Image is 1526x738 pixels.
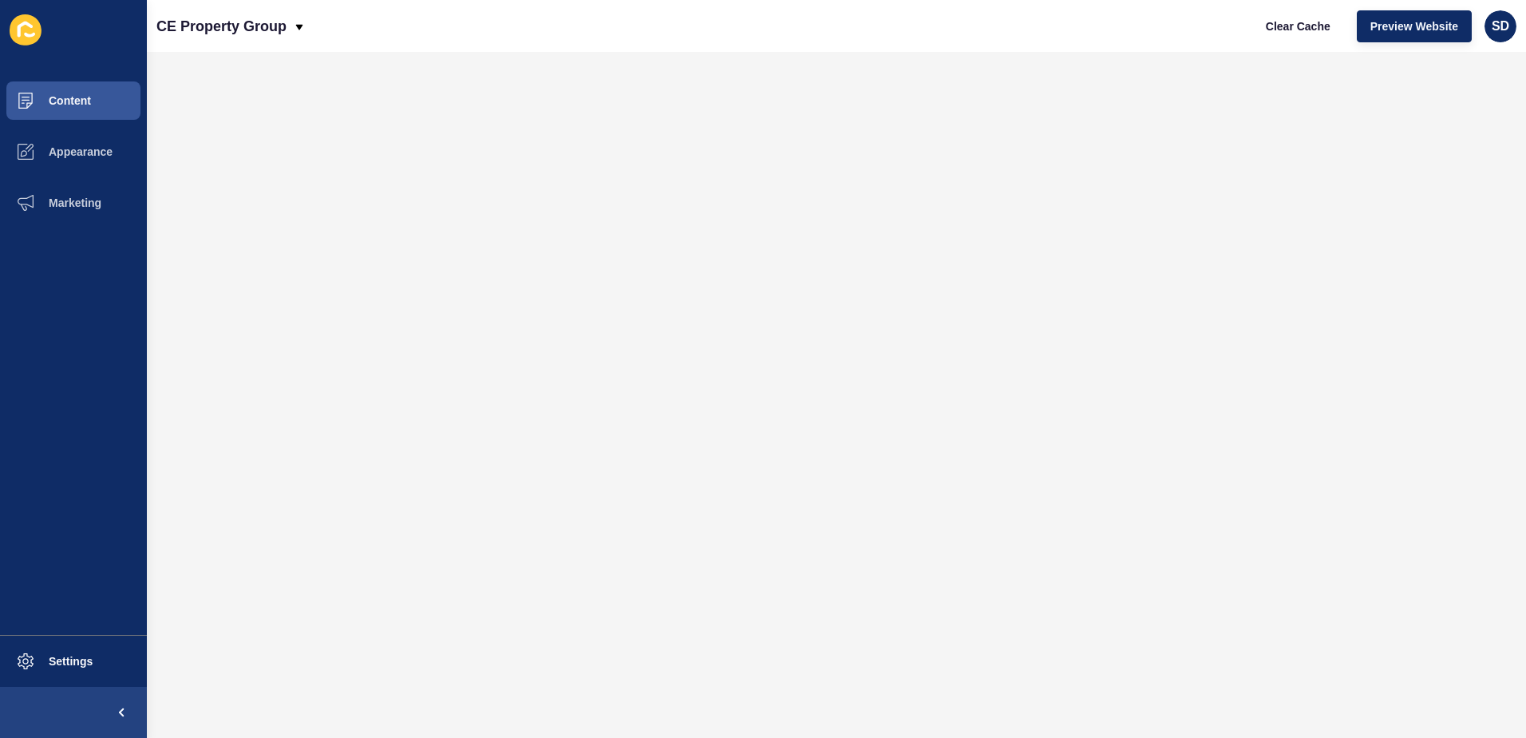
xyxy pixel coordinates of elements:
span: Preview Website [1370,18,1458,34]
span: SD [1492,18,1509,34]
p: CE Property Group [156,6,287,46]
button: Preview Website [1357,10,1472,42]
button: Clear Cache [1252,10,1344,42]
span: Clear Cache [1266,18,1330,34]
